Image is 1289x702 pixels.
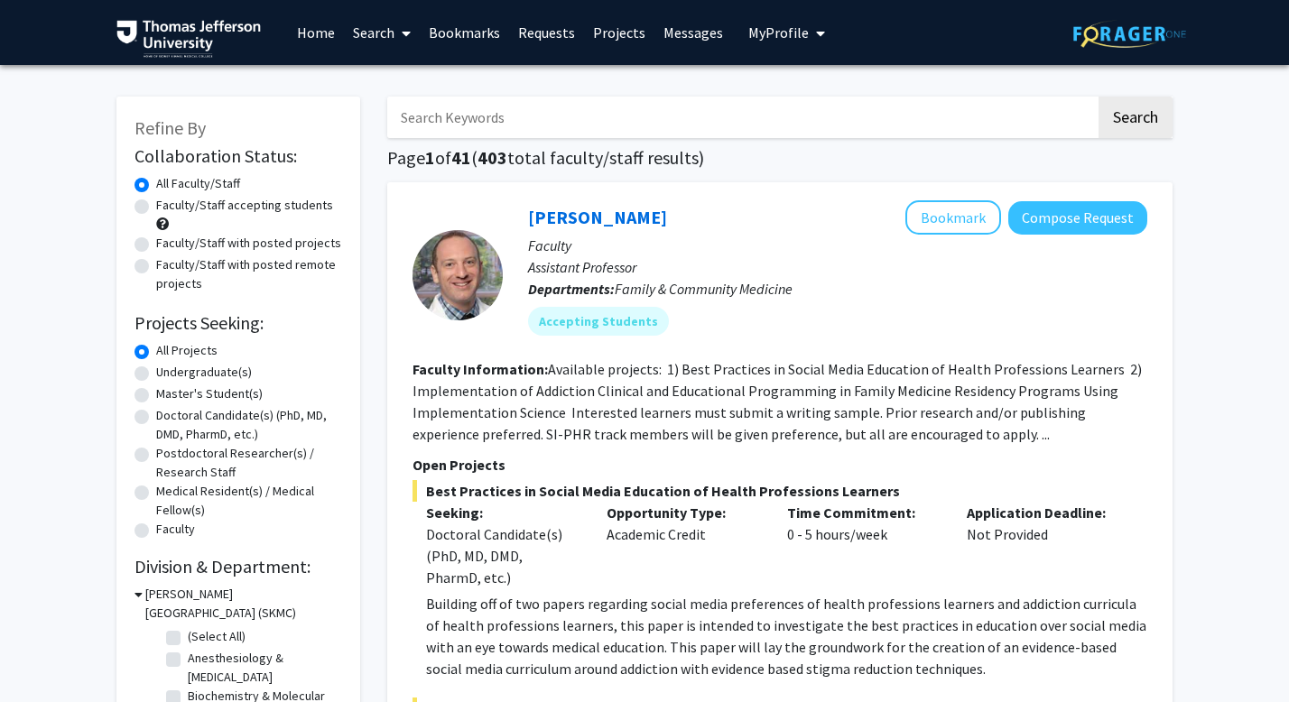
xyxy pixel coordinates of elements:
a: Requests [509,1,584,64]
label: All Projects [156,341,218,360]
label: Master's Student(s) [156,384,263,403]
span: 41 [451,146,471,169]
a: Bookmarks [420,1,509,64]
h2: Division & Department: [134,556,342,577]
p: Building off of two papers regarding social media preferences of health professions learners and ... [426,593,1147,679]
span: 1 [425,146,435,169]
label: Faculty [156,520,195,539]
a: Projects [584,1,654,64]
p: Time Commitment: [787,502,941,523]
label: Faculty/Staff accepting students [156,196,333,215]
span: 403 [478,146,507,169]
iframe: Chat [14,621,77,688]
label: Faculty/Staff with posted remote projects [156,255,342,293]
button: Search [1099,97,1173,138]
label: Anesthesiology & [MEDICAL_DATA] [188,649,338,687]
p: Application Deadline: [967,502,1120,523]
h3: [PERSON_NAME][GEOGRAPHIC_DATA] (SKMC) [145,585,342,623]
img: Thomas Jefferson University Logo [116,20,261,58]
label: Faculty/Staff with posted projects [156,234,341,253]
a: Search [344,1,420,64]
label: Medical Resident(s) / Medical Fellow(s) [156,482,342,520]
mat-chip: Accepting Students [528,307,669,336]
a: Home [288,1,344,64]
p: Seeking: [426,502,580,523]
label: Postdoctoral Researcher(s) / Research Staff [156,444,342,482]
a: [PERSON_NAME] [528,206,667,228]
div: Academic Credit [593,502,774,588]
fg-read-more: Available projects: 1) Best Practices in Social Media Education of Health Professions Learners 2)... [413,360,1142,443]
label: Undergraduate(s) [156,363,252,382]
h1: Page of ( total faculty/staff results) [387,147,1173,169]
span: Best Practices in Social Media Education of Health Professions Learners [413,480,1147,502]
p: Opportunity Type: [607,502,760,523]
p: Assistant Professor [528,256,1147,278]
b: Departments: [528,280,615,298]
label: (Select All) [188,627,246,646]
button: Add Gregory Jaffe to Bookmarks [905,200,1001,235]
div: Not Provided [953,502,1134,588]
a: Messages [654,1,732,64]
h2: Collaboration Status: [134,145,342,167]
img: ForagerOne Logo [1073,20,1186,48]
label: All Faculty/Staff [156,174,240,193]
div: 0 - 5 hours/week [774,502,954,588]
div: Doctoral Candidate(s) (PhD, MD, DMD, PharmD, etc.) [426,523,580,588]
span: My Profile [748,23,809,42]
input: Search Keywords [387,97,1096,138]
label: Doctoral Candidate(s) (PhD, MD, DMD, PharmD, etc.) [156,406,342,444]
p: Faculty [528,235,1147,256]
p: Open Projects [413,454,1147,476]
h2: Projects Seeking: [134,312,342,334]
b: Faculty Information: [413,360,548,378]
span: Refine By [134,116,206,139]
button: Compose Request to Gregory Jaffe [1008,201,1147,235]
span: Family & Community Medicine [615,280,793,298]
